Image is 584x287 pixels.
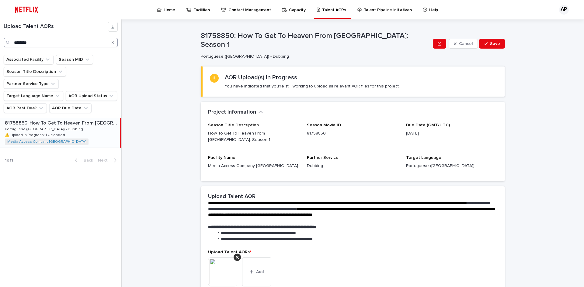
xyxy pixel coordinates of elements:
p: 81758850 [307,130,398,137]
span: Partner Service [307,155,339,160]
img: ifQbXi3ZQGMSEF7WDB7W [12,4,41,16]
button: Target Language Name [4,91,63,101]
input: Search [4,38,118,47]
h2: Upload Talent AOR [208,193,255,200]
p: Portuguese ([GEOGRAPHIC_DATA]) - Dubbing [5,126,84,132]
h2: AOR Upload(s) In Progress [225,74,297,81]
span: Season Movie ID [307,123,341,127]
button: Season MID [56,55,93,64]
p: 81758850: How To Get To Heaven From Belfast: Season 1 [5,119,119,126]
button: Partner Service Type [4,79,59,89]
p: You have indicated that you're still working to upload all relevant AOR files for this project. [225,84,400,89]
span: Cancel [459,42,473,46]
p: Portuguese ([GEOGRAPHIC_DATA]) [406,163,498,169]
button: Associated Facility [4,55,54,64]
span: Due Date (GMT/UTC) [406,123,450,127]
p: How To Get To Heaven From [GEOGRAPHIC_DATA]: Season 1 [208,130,300,143]
span: Season Title Description [208,123,259,127]
span: Back [80,158,93,162]
button: Save [479,39,505,49]
button: AOR Due Date [49,103,92,113]
button: AOR Upload Status [66,91,117,101]
span: Add [256,270,264,274]
span: Facility Name [208,155,235,160]
p: 81758850: How To Get To Heaven From [GEOGRAPHIC_DATA]: Season 1 [201,32,430,49]
button: Season Title Description [4,67,66,77]
a: Media Access Company [GEOGRAPHIC_DATA] [7,140,86,144]
span: Upload Talent AORs [208,250,251,254]
p: ⚠️ Upload In Progress: 1 Uploaded [5,132,66,137]
button: Next [96,158,121,163]
p: Portuguese ([GEOGRAPHIC_DATA]) - Dubbing [201,54,428,59]
button: Cancel [449,39,478,49]
p: Dubbing [307,163,398,169]
span: Target Language [406,155,441,160]
h2: Project Information [208,109,256,116]
button: Back [70,158,96,163]
span: Save [490,42,500,46]
button: AOR Past Due? [4,103,47,113]
button: Project Information [208,109,263,116]
p: [DATE] [406,130,498,137]
p: Media Access Company [GEOGRAPHIC_DATA] [208,163,300,169]
button: Add [242,257,271,286]
div: AP [559,5,569,15]
span: Next [98,158,111,162]
h1: Upload Talent AORs [4,23,108,30]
